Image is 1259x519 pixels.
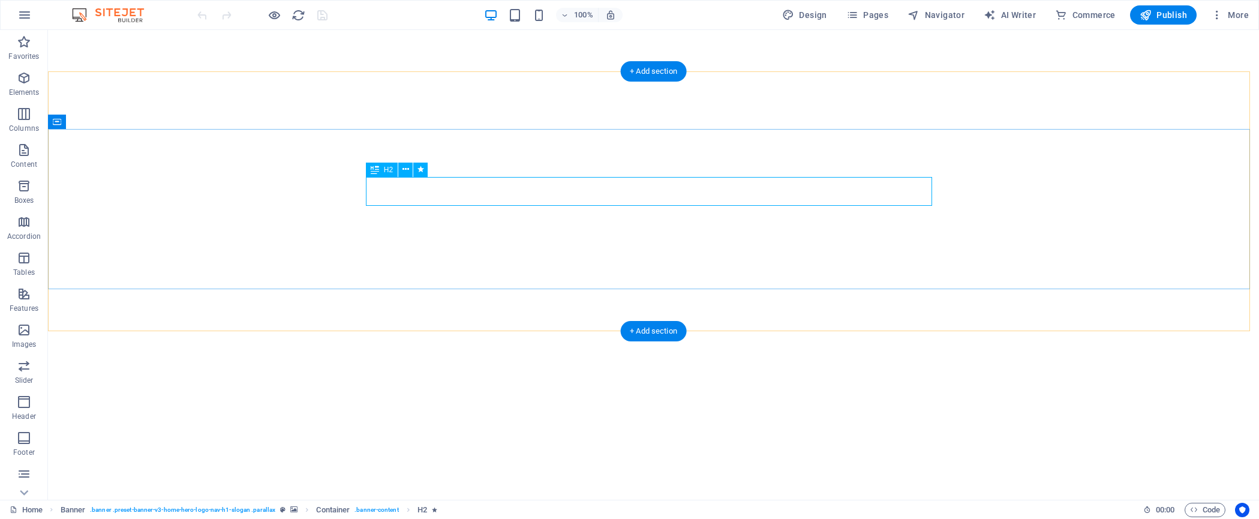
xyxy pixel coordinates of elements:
div: + Add section [620,321,687,341]
button: Navigator [903,5,969,25]
span: Click to select. Double-click to edit [417,503,427,517]
button: Code [1185,503,1225,517]
p: Content [11,160,37,169]
i: On resize automatically adjust zoom level to fit chosen device. [605,10,616,20]
nav: breadcrumb [61,503,438,517]
span: Code [1190,503,1220,517]
span: Navigator [908,9,964,21]
h6: 100% [574,8,593,22]
span: Publish [1140,9,1187,21]
span: More [1211,9,1249,21]
i: Element contains an animation [432,506,437,513]
button: AI Writer [979,5,1041,25]
span: 00 00 [1156,503,1174,517]
span: : [1164,505,1166,514]
a: Click to cancel selection. Double-click to open Pages [10,503,43,517]
span: Click to select. Double-click to edit [316,503,350,517]
p: Elements [9,88,40,97]
button: Design [777,5,832,25]
span: Design [782,9,827,21]
i: This element contains a background [290,506,298,513]
p: Favorites [8,52,39,61]
span: Click to select. Double-click to edit [61,503,86,517]
p: Features [10,304,38,313]
span: AI Writer [984,9,1036,21]
p: Header [12,412,36,421]
div: Design (Ctrl+Alt+Y) [777,5,832,25]
span: Commerce [1055,9,1116,21]
button: reload [291,8,305,22]
button: Click here to leave preview mode and continue editing [267,8,281,22]
p: Images [12,340,37,349]
p: Accordion [7,232,41,241]
i: This element is a customizable preset [280,506,286,513]
button: Usercentrics [1235,503,1249,517]
h6: Session time [1143,503,1175,517]
p: Slider [15,376,34,385]
p: Boxes [14,196,34,205]
p: Tables [13,268,35,277]
button: 100% [556,8,599,22]
button: Commerce [1050,5,1120,25]
div: + Add section [620,61,687,82]
span: . banner-content [354,503,398,517]
img: Editor Logo [69,8,159,22]
span: Pages [846,9,888,21]
p: Footer [13,448,35,457]
p: Columns [9,124,39,133]
button: Pages [842,5,893,25]
i: Reload page [292,8,305,22]
span: . banner .preset-banner-v3-home-hero-logo-nav-h1-slogan .parallax [90,503,275,517]
button: More [1206,5,1254,25]
button: Publish [1130,5,1197,25]
p: Forms [13,484,35,493]
span: H2 [384,166,393,173]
